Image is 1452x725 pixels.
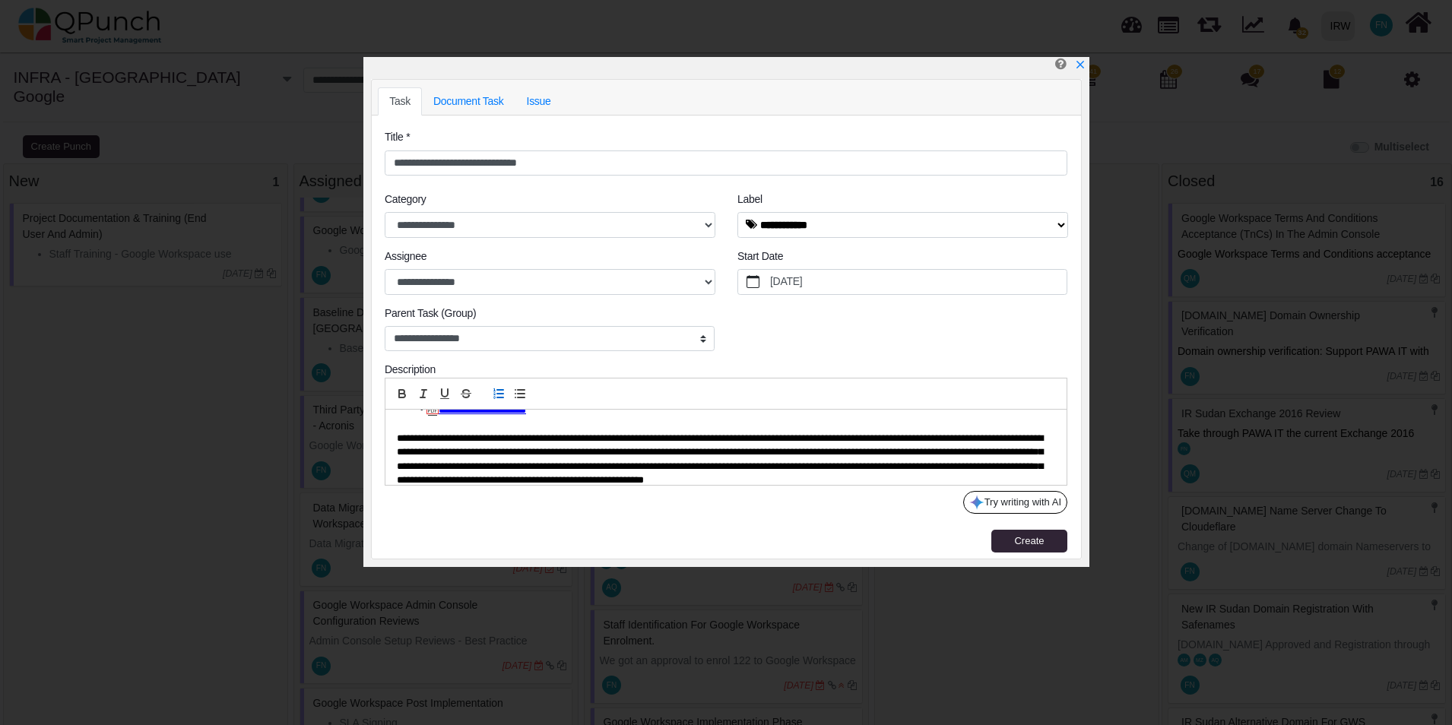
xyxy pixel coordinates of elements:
legend: Category [385,192,715,212]
svg: calendar [747,275,760,289]
svg: x [1075,59,1086,70]
label: [DATE] [768,270,1067,294]
a: x [1075,59,1086,71]
legend: Label [737,192,1067,212]
span: Create [1014,535,1044,546]
img: google-gemini-icon.8b74464.png [969,495,984,510]
a: Issue [515,87,563,116]
button: Try writing with AI [963,491,1067,514]
legend: Start Date [737,249,1067,269]
a: Document Task [422,87,515,116]
button: calendar [738,270,768,294]
label: Title * [385,129,410,145]
i: Create Punch [1055,57,1067,70]
div: Description [385,362,1067,378]
legend: Assignee [385,249,715,269]
button: Create [991,530,1067,552]
legend: Parent Task (Group) [385,306,715,326]
a: Task [378,87,422,116]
